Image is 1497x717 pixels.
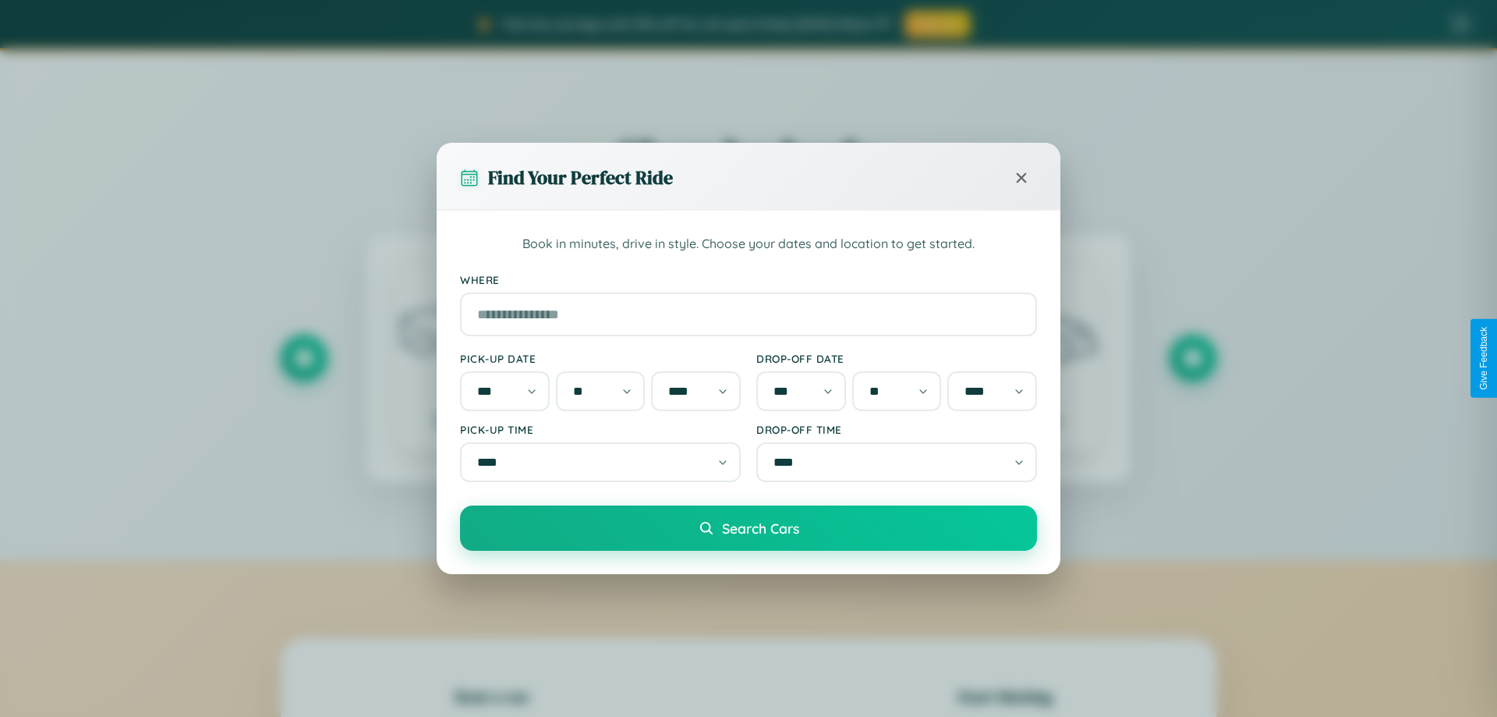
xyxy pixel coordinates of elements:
[756,423,1037,436] label: Drop-off Time
[460,423,741,436] label: Pick-up Time
[756,352,1037,365] label: Drop-off Date
[722,520,799,537] span: Search Cars
[460,352,741,365] label: Pick-up Date
[460,234,1037,254] p: Book in minutes, drive in style. Choose your dates and location to get started.
[460,506,1037,551] button: Search Cars
[460,273,1037,286] label: Where
[488,165,673,190] h3: Find Your Perfect Ride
